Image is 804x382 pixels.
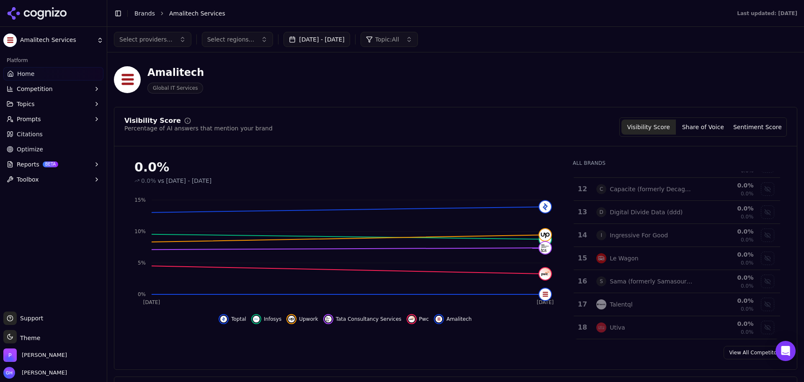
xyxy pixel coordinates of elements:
span: 0.0% [741,329,754,335]
button: Competition [3,82,103,96]
span: I [596,230,606,240]
tspan: 0% [138,291,146,297]
div: Digital Divide Data (ddd) [610,208,683,216]
div: 18 [577,322,588,333]
button: Show capacite (formerly decagon) data [761,182,774,196]
a: Brands [134,10,155,17]
a: View All Competitors [724,346,787,359]
div: 0.0 % [700,204,753,213]
div: Le Wagon [610,254,638,262]
button: Hide amalitech data [434,314,472,324]
tr: 12CCapacite (formerly Decagon)0.0%0.0%Show capacite (formerly decagon) data [574,178,780,201]
div: Amalitech [147,66,204,79]
div: Sama (formerly Samasource) [610,277,693,286]
img: infosys [253,316,260,322]
img: pwc [539,268,551,280]
span: 0.0% [741,260,754,266]
span: Home [17,70,34,78]
button: Visibility Score [621,120,676,135]
button: Show digital divide data (ddd) data [761,205,774,219]
button: Hide tata consultancy services data [323,314,402,324]
span: Citations [17,130,43,138]
img: Grace Hallen [3,367,15,379]
button: Show sama (formerly samasource) data [761,275,774,288]
tr: 15le wagonLe Wagon0.0%0.0%Show le wagon data [574,247,780,270]
button: [DATE] - [DATE] [283,32,350,47]
div: 0.0% [134,160,556,175]
span: Topics [17,100,35,108]
span: Pwc [419,316,429,322]
tr: 16SSama (formerly Samasource)0.0%0.0%Show sama (formerly samasource) data [574,270,780,293]
a: Citations [3,127,103,141]
img: Perrill [3,348,17,362]
a: Home [3,67,103,81]
button: ReportsBETA [3,158,103,171]
nav: breadcrumb [134,9,720,18]
div: Last updated: [DATE] [737,10,797,17]
img: talentql [596,299,606,309]
div: 12 [577,184,588,194]
span: Select regions... [207,35,255,44]
span: D [596,207,606,217]
tspan: 10% [134,229,146,234]
tspan: [DATE] [143,299,160,305]
img: tata consultancy services [325,316,332,322]
tr: 13DDigital Divide Data (ddd)0.0%0.0%Show digital divide data (ddd) data [574,201,780,224]
span: Global IT Services [147,83,203,94]
button: Share of Voice [676,120,730,135]
div: 0.0 % [700,227,753,236]
div: 13 [577,207,588,217]
tspan: [DATE] [537,299,554,305]
div: Utiva [610,323,625,332]
span: Tata Consultancy Services [336,316,402,322]
img: toptal [539,201,551,213]
div: 0.0 % [700,273,753,282]
img: upwork [288,316,295,322]
tr: 17talentqlTalentql0.0%0.0%Show talentql data [574,293,780,316]
span: Amalitech Services [20,36,93,44]
tr: 14IIngressive For Good0.0%0.0%Show ingressive for good data [574,224,780,247]
button: Show utiva data [761,321,774,334]
span: Support [17,314,43,322]
span: 0.0% [141,177,156,185]
img: amalitech [539,288,551,300]
span: Optimize [17,145,43,153]
tr: 18utivaUtiva0.0%0.0%Show utiva data [574,316,780,339]
div: Talentql [610,300,632,309]
button: Toolbox [3,173,103,186]
img: Amalitech Services [3,34,17,47]
div: Ingressive For Good [610,231,668,239]
span: Toptal [231,316,246,322]
span: 0.0% [741,306,754,312]
div: 16 [577,276,588,286]
button: Hide upwork data [286,314,318,324]
div: All Brands [573,160,780,166]
button: Show le wagon data [761,252,774,265]
button: Hide toptal data [219,314,246,324]
button: Prompts [3,112,103,126]
span: 0.0% [741,213,754,220]
span: Amalitech [446,316,472,322]
button: Open organization switcher [3,348,67,362]
div: Open Intercom Messenger [776,341,796,361]
span: Toolbox [17,175,39,184]
div: Capacite (formerly Decagon) [610,185,693,193]
span: C [596,184,606,194]
tspan: 5% [138,260,146,266]
div: 0.0 % [700,250,753,259]
img: le wagon [596,253,606,263]
span: [PERSON_NAME] [18,369,67,377]
div: Platform [3,54,103,67]
tspan: 15% [134,197,146,203]
div: 0.0 % [700,320,753,328]
span: 0.0% [741,236,754,243]
span: Infosys [264,316,281,322]
button: Show talentql data [761,298,774,311]
span: Competition [17,85,53,93]
img: toptal [220,316,227,322]
span: Topic: All [375,35,399,44]
div: 15 [577,253,588,263]
div: 0.0 % [700,181,753,190]
div: 14 [577,230,588,240]
span: Upwork [299,316,318,322]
